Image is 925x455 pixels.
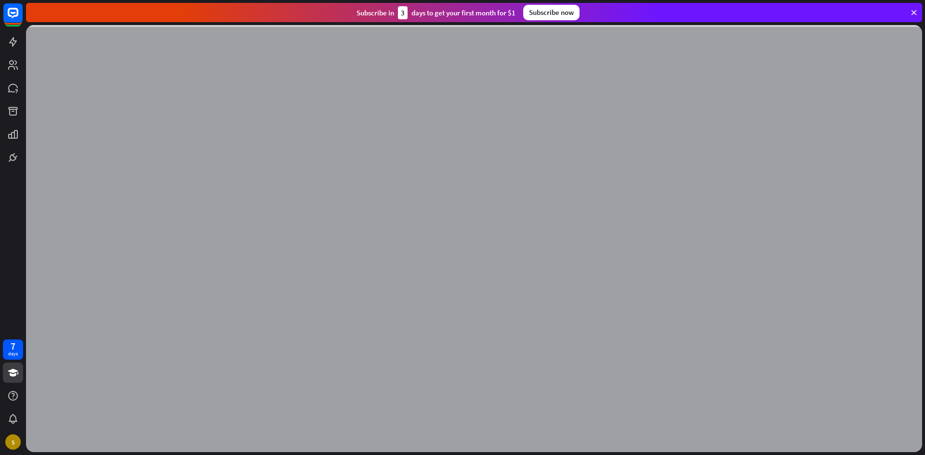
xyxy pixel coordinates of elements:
[8,351,18,357] div: days
[3,339,23,360] a: 7 days
[357,6,515,19] div: Subscribe in days to get your first month for $1
[398,6,408,19] div: 3
[523,5,580,20] div: Subscribe now
[5,434,21,450] div: S
[11,342,15,351] div: 7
